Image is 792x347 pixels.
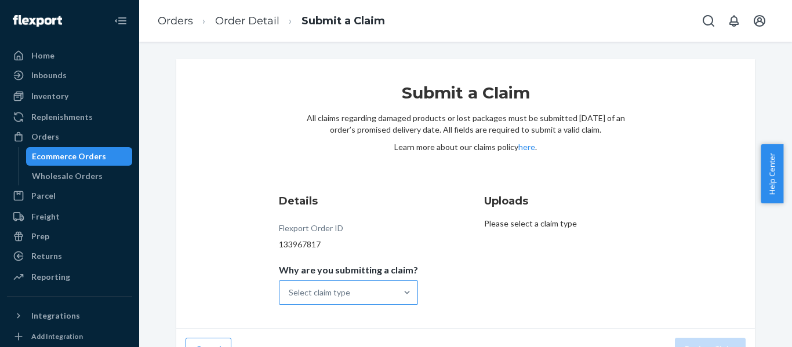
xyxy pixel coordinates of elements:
[7,306,132,325] button: Integrations
[306,82,625,112] h1: Submit a Claim
[279,239,418,250] div: 133967817
[31,111,93,123] div: Replenishments
[31,271,70,283] div: Reporting
[31,231,49,242] div: Prep
[761,144,783,203] button: Help Center
[31,70,67,81] div: Inbounds
[31,90,68,102] div: Inventory
[31,211,60,222] div: Freight
[7,207,132,226] a: Freight
[32,151,106,162] div: Ecommerce Orders
[697,9,720,32] button: Open Search Box
[7,127,132,146] a: Orders
[279,193,418,209] h3: Details
[32,170,103,182] div: Wholesale Orders
[279,222,343,239] div: Flexport Order ID
[518,142,535,152] a: here
[31,250,62,262] div: Returns
[279,264,418,276] p: Why are you submitting a claim?
[26,147,133,166] a: Ecommerce Orders
[13,15,62,27] img: Flexport logo
[148,4,394,38] ol: breadcrumbs
[301,14,385,27] a: Submit a Claim
[215,14,279,27] a: Order Detail
[7,247,132,265] a: Returns
[7,268,132,286] a: Reporting
[484,218,652,229] p: Please select a claim type
[7,87,132,105] a: Inventory
[31,50,55,61] div: Home
[289,287,350,298] div: Select claim type
[26,167,133,185] a: Wholesale Orders
[722,9,746,32] button: Open notifications
[7,187,132,205] a: Parcel
[748,9,771,32] button: Open account menu
[7,108,132,126] a: Replenishments
[31,310,80,322] div: Integrations
[306,112,625,136] p: All claims regarding damaged products or lost packages must be submitted [DATE] of an order’s pro...
[7,66,132,85] a: Inbounds
[7,46,132,65] a: Home
[484,193,652,209] h3: Uploads
[7,330,132,344] a: Add Integration
[109,9,132,32] button: Close Navigation
[158,14,193,27] a: Orders
[31,131,59,143] div: Orders
[306,141,625,153] p: Learn more about our claims policy .
[7,227,132,246] a: Prep
[31,331,83,341] div: Add Integration
[31,190,56,202] div: Parcel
